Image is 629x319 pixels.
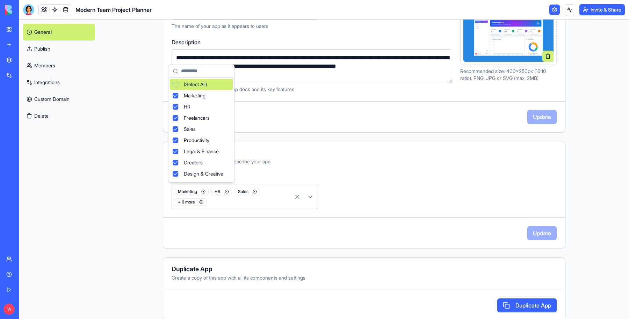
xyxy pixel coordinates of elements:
span: Marketing [184,92,205,99]
span: (Select All) [184,81,207,88]
div: Suggestions [168,77,234,182]
span: Productivity [184,137,209,144]
span: Freelancers [184,114,210,121]
span: Creators [184,159,203,166]
span: HR [184,103,190,110]
span: Legal & Finance [184,148,219,155]
span: Design & Creative [184,170,223,177]
span: Industry CRMs [184,181,216,188]
span: Sales [184,126,196,133]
